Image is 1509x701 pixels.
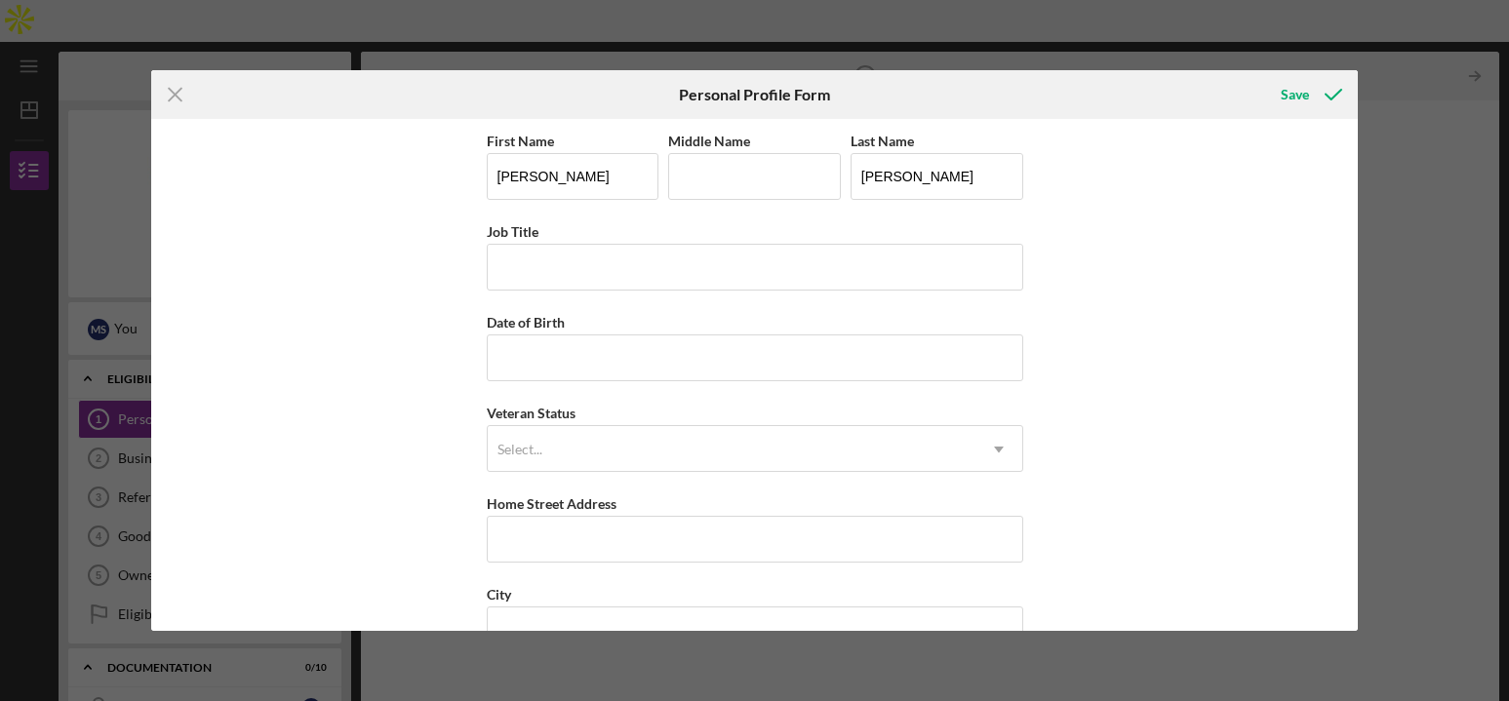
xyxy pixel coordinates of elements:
button: Save [1261,75,1358,114]
div: Save [1281,75,1309,114]
label: Last Name [851,133,914,149]
div: Select... [497,442,542,457]
h6: Personal Profile Form [679,86,830,103]
label: Middle Name [668,133,750,149]
label: Date of Birth [487,314,565,331]
label: Home Street Address [487,495,616,512]
label: First Name [487,133,554,149]
label: City [487,586,511,603]
label: Job Title [487,223,538,240]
